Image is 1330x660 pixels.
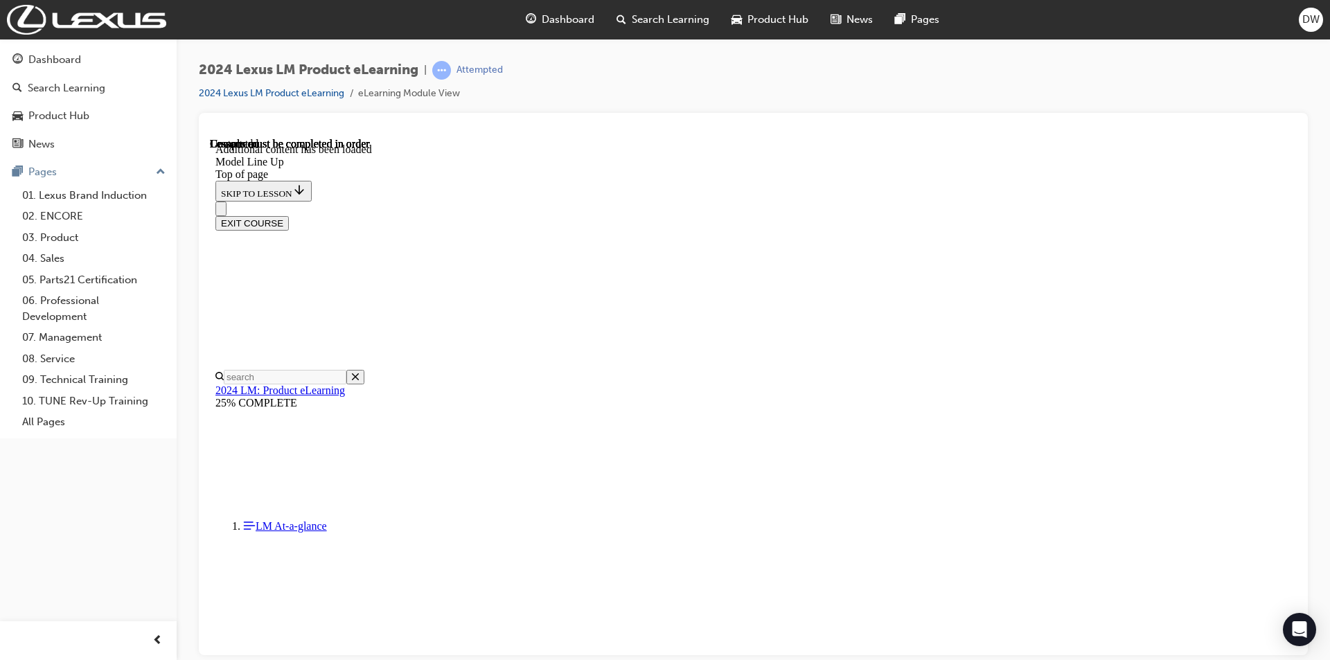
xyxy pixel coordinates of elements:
[17,327,171,348] a: 07. Management
[17,411,171,433] a: All Pages
[731,11,742,28] span: car-icon
[28,52,81,68] div: Dashboard
[617,11,626,28] span: search-icon
[6,44,171,159] button: DashboardSearch LearningProduct HubNews
[17,391,171,412] a: 10. TUNE Rev-Up Training
[884,6,950,34] a: pages-iconPages
[156,163,166,181] span: up-icon
[6,75,171,101] a: Search Learning
[1283,613,1316,646] div: Open Intercom Messenger
[17,369,171,391] a: 09. Technical Training
[12,139,23,151] span: news-icon
[28,80,105,96] div: Search Learning
[12,110,23,123] span: car-icon
[14,232,136,247] input: Search
[6,247,135,258] a: 2024 LM: Product eLearning
[17,227,171,249] a: 03. Product
[819,6,884,34] a: news-iconNews
[720,6,819,34] a: car-iconProduct Hub
[152,632,163,650] span: prev-icon
[199,87,344,99] a: 2024 Lexus LM Product eLearning
[6,159,171,185] button: Pages
[12,166,23,179] span: pages-icon
[28,136,55,152] div: News
[632,12,709,28] span: Search Learning
[6,259,1081,271] div: 25% COMPLETE
[12,54,23,66] span: guage-icon
[1299,8,1323,32] button: DW
[526,11,536,28] span: guage-icon
[6,103,171,129] a: Product Hub
[17,348,171,370] a: 08. Service
[17,206,171,227] a: 02. ENCORE
[6,78,79,93] button: EXIT COURSE
[17,269,171,291] a: 05. Parts21 Certification
[11,51,96,61] span: SKIP TO LESSON
[17,185,171,206] a: 01. Lexus Brand Induction
[17,248,171,269] a: 04. Sales
[199,62,418,78] span: 2024 Lexus LM Product eLearning
[6,132,171,157] a: News
[6,64,17,78] button: Close navigation menu
[17,290,171,327] a: 06. Professional Development
[358,86,460,102] li: eLearning Module View
[12,82,22,95] span: search-icon
[542,12,594,28] span: Dashboard
[895,11,905,28] span: pages-icon
[747,12,808,28] span: Product Hub
[6,18,1081,30] div: Model Line Up
[456,64,503,77] div: Attempted
[846,12,873,28] span: News
[28,108,89,124] div: Product Hub
[136,232,154,247] button: Close search menu
[7,5,166,35] img: Trak
[6,6,1081,18] div: Additional content has been loaded
[515,6,605,34] a: guage-iconDashboard
[424,62,427,78] span: |
[1302,12,1320,28] span: DW
[6,47,171,73] a: Dashboard
[28,164,57,180] div: Pages
[605,6,720,34] a: search-iconSearch Learning
[831,11,841,28] span: news-icon
[432,61,451,80] span: learningRecordVerb_ATTEMPT-icon
[6,43,102,64] button: SKIP TO LESSON
[911,12,939,28] span: Pages
[6,30,1081,43] div: Top of page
